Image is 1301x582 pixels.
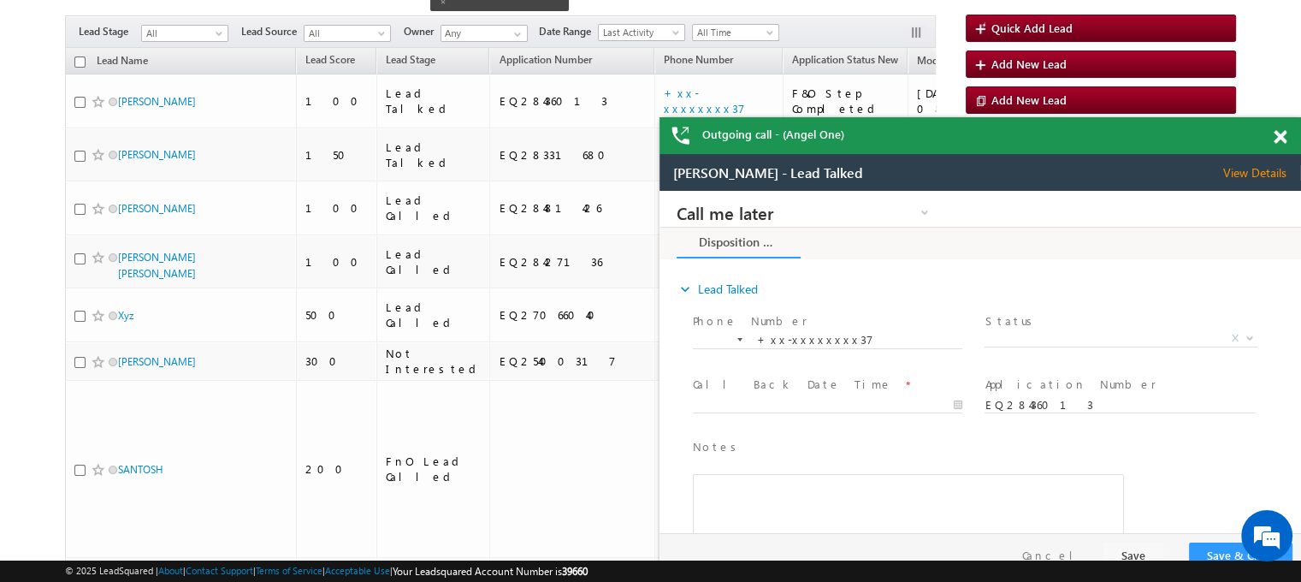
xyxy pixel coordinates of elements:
div: 100 [305,254,369,270]
a: Contact Support [186,565,253,576]
div: EQ28481426 [499,200,647,216]
span: © 2025 LeadSquared | | | | | [65,563,588,579]
span: Application Status New [792,53,898,66]
a: All Time [692,24,779,41]
span: Lead Score [305,53,355,66]
div: 100 [305,93,369,109]
div: 100 [305,200,369,216]
span: X [572,140,579,155]
a: [PERSON_NAME] [118,148,196,161]
a: Acceptable Use [325,565,390,576]
a: Phone Number [655,50,742,73]
span: Owner [404,24,441,39]
a: Modified On (sorted descending) [908,50,999,73]
span: All [142,26,223,41]
div: Chat with us now [89,90,287,112]
a: [PERSON_NAME] [118,355,196,368]
div: Lead Called [386,193,482,223]
a: SANTOSH [118,463,163,476]
div: Lead Talked [386,86,482,116]
label: Status [325,122,378,139]
span: Your Leadsquared Account Number is [393,565,588,578]
a: Lead Score [297,50,364,73]
a: [PERSON_NAME] [118,95,196,108]
span: Last Activity [599,25,680,40]
input: Check all records [74,56,86,68]
span: Lead Stage [79,24,141,39]
span: [PERSON_NAME] - Lead Talked [14,11,204,27]
div: 150 [305,147,369,163]
a: Call me later [17,12,274,31]
span: Date Range [539,24,598,39]
span: All [305,26,386,41]
input: Type to Search [441,25,528,42]
div: EQ27066040 [499,307,647,323]
a: Application Status New [784,50,907,73]
label: Call Back Date Time [33,186,233,202]
label: Application Number [325,186,496,202]
a: [PERSON_NAME] [PERSON_NAME] [118,251,196,280]
span: Application Number [499,53,591,66]
div: Rich Text Editor, 40788eee-0fb2-11ec-a811-0adc8a9d82c2__tab1__section1__Notes__Lead__0_lsq-form-m... [33,283,464,379]
img: d_60004797649_company_0_60004797649 [29,90,72,112]
a: Lead Stage [377,50,444,73]
span: Lead Stage [386,53,435,66]
div: F&O Step Completed [792,86,900,116]
label: Notes [33,248,83,264]
a: Last Activity [598,24,685,41]
span: Modified On [917,54,974,67]
span: Add New Lead [991,56,1067,71]
div: Minimize live chat window [281,9,322,50]
span: All Time [693,25,774,40]
div: FnO Lead Called [386,454,482,484]
a: All [304,25,391,42]
span: Quick Add Lead [991,21,1073,35]
a: expand_moreLead Talked [17,83,98,114]
div: EQ28436013 [499,93,647,109]
div: Lead Called [386,246,482,277]
span: Phone Number [664,53,733,66]
span: View Details [564,11,642,27]
em: Start Chat [233,454,310,478]
a: Show All Items [505,26,526,43]
div: EQ28331680 [499,147,647,163]
div: 300 [305,353,369,369]
div: Lead Talked [386,140,482,170]
div: 500 [305,307,369,323]
a: Lead Name [88,51,157,74]
span: Call me later [17,14,235,29]
a: +xx-xxxxxxxx37 [664,86,745,116]
a: Xyz [118,309,133,322]
textarea: Type your message and hit 'Enter' [22,158,312,440]
a: Disposition Form [17,37,141,68]
div: EQ28427136 [499,254,647,270]
a: About [158,565,183,576]
div: 200 [305,461,369,477]
div: Not Interested [386,346,482,377]
div: [DATE] 08:54 PM [917,86,1003,116]
span: Outgoing call - (Angel One) [702,127,844,142]
div: Lead Called [386,300,482,330]
div: EQ25400317 [499,353,647,369]
a: [PERSON_NAME] [118,202,196,215]
i: expand_more [17,90,34,107]
label: Phone Number [33,122,148,139]
span: 39660 [562,565,588,578]
a: All [141,25,228,42]
span: Lead Source [241,24,304,39]
span: Add New Lead [991,92,1067,107]
a: Terms of Service [256,565,322,576]
a: Application Number [490,50,600,73]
